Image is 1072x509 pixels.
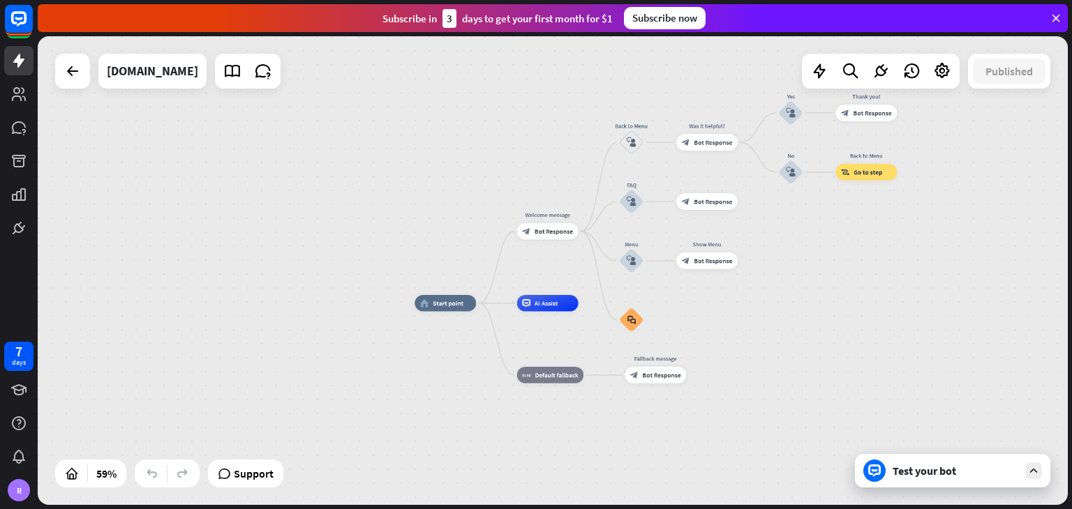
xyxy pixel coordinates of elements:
i: block_user_input [627,137,636,147]
button: Open LiveChat chat widget [11,6,53,47]
div: Subscribe now [624,7,706,29]
span: Default fallback [535,371,578,379]
div: Menu [607,241,656,249]
span: Support [234,462,274,485]
span: Go to step [854,168,882,176]
i: home_2 [420,299,429,307]
div: FAQ [607,181,656,190]
div: Thank you! [830,93,903,101]
i: block_user_input [627,197,636,206]
span: AI Assist [535,299,558,307]
div: R [8,479,30,501]
div: Welcome message [511,211,584,219]
div: Test your bot [893,464,1018,478]
i: block_user_input [627,256,636,266]
i: block_goto [841,168,849,176]
div: Back to Menu [607,122,656,130]
div: 7 [15,345,22,358]
span: Bot Response [694,197,732,206]
i: block_bot_response [522,227,530,236]
div: cropanalytica.com [107,54,198,89]
div: Back to Menu [830,151,903,160]
i: block_bot_response [682,257,690,265]
i: block_bot_response [682,138,690,146]
span: Bot Response [854,109,892,117]
div: 3 [442,9,456,28]
span: Bot Response [642,371,680,379]
div: days [12,358,26,367]
i: block_bot_response [841,109,849,117]
i: block_faq [627,315,636,324]
span: Bot Response [694,257,732,265]
a: 7 days [4,342,33,371]
button: Published [973,59,1045,84]
span: Start point [433,299,463,307]
span: Bot Response [694,138,732,146]
div: 59% [92,462,121,485]
div: Fallback message [619,355,692,363]
div: No [766,151,815,160]
i: block_user_input [786,108,796,118]
div: Yes [766,93,815,101]
div: Show Menu [670,241,743,249]
div: Subscribe in days to get your first month for $1 [382,9,613,28]
i: block_bot_response [682,197,690,206]
i: block_user_input [786,167,796,177]
span: Bot Response [535,227,573,236]
i: block_fallback [522,371,530,379]
i: block_bot_response [630,371,639,379]
div: Was it helpful? [670,122,743,130]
